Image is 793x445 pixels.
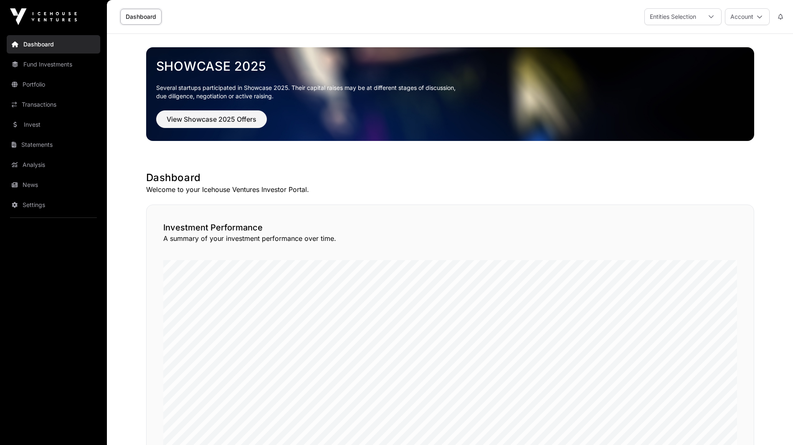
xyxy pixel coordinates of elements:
iframe: Chat Widget [751,405,793,445]
a: Analysis [7,156,100,174]
div: Widżet czatu [751,405,793,445]
h2: Investment Performance [163,222,737,233]
img: Showcase 2025 [146,47,754,141]
a: View Showcase 2025 Offers [156,119,267,127]
img: Icehouse Ventures Logo [10,8,77,25]
a: Showcase 2025 [156,59,744,74]
div: Entities Selection [645,9,701,25]
a: Statements [7,136,100,154]
a: Fund Investments [7,55,100,74]
button: Account [725,8,770,25]
p: A summary of your investment performance over time. [163,233,737,243]
a: Portfolio [7,75,100,94]
span: View Showcase 2025 Offers [167,114,256,124]
h1: Dashboard [146,171,754,184]
a: Dashboard [120,9,162,25]
a: Transactions [7,95,100,114]
p: Several startups participated in Showcase 2025. Their capital raises may be at different stages o... [156,84,744,100]
a: Invest [7,115,100,134]
a: Dashboard [7,35,100,54]
p: Welcome to your Icehouse Ventures Investor Portal. [146,184,754,194]
button: View Showcase 2025 Offers [156,110,267,128]
a: News [7,176,100,194]
a: Settings [7,196,100,214]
